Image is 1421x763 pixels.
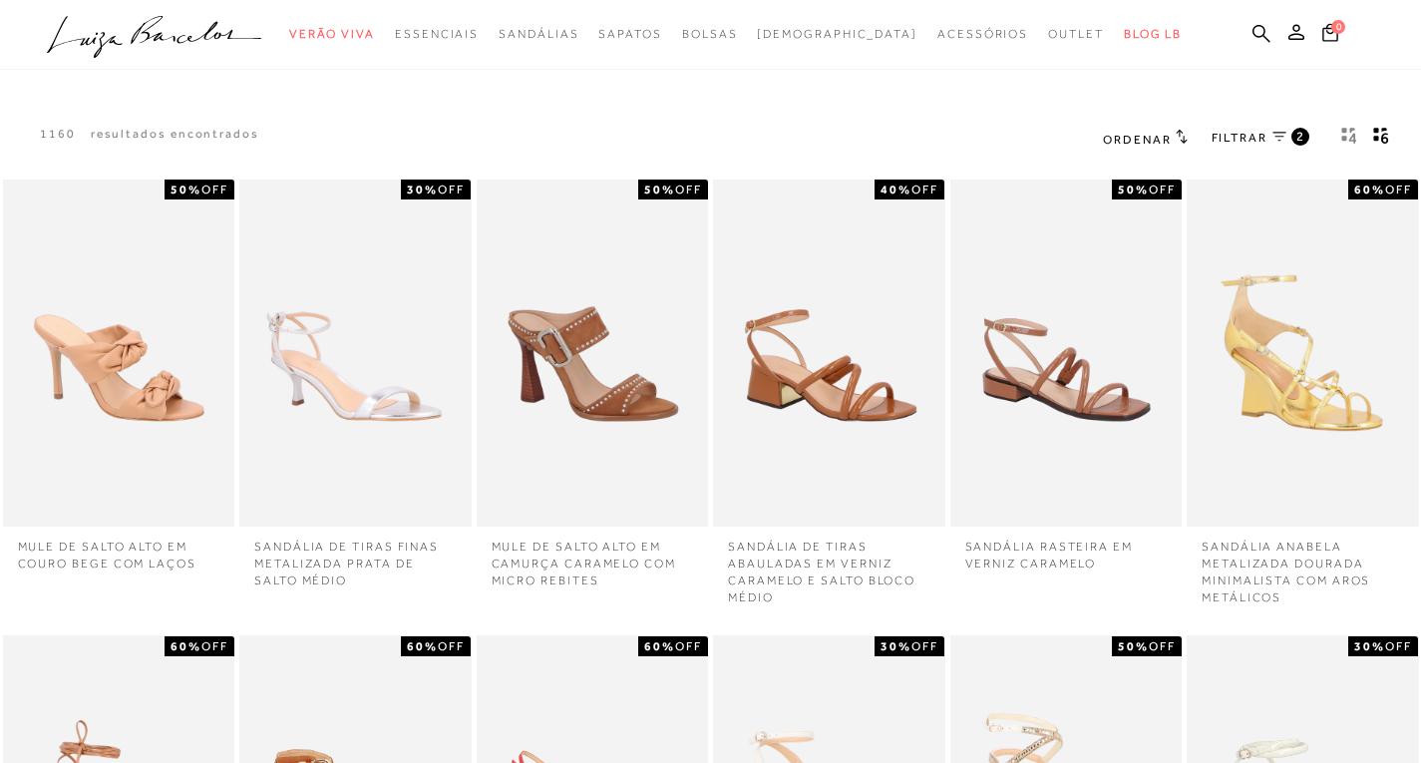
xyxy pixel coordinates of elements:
strong: 50% [171,183,201,196]
span: OFF [1385,639,1412,653]
img: SANDÁLIA DE TIRAS ABAULADAS EM VERNIZ CARAMELO E SALTO BLOCO MÉDIO [715,183,943,525]
a: SANDÁLIA ANABELA METALIZADA DOURADA MINIMALISTA COM AROS METÁLICOS [1187,527,1419,605]
img: MULE DE SALTO ALTO EM CAMURÇA CARAMELO COM MICRO REBITES [479,183,707,525]
span: OFF [1385,183,1412,196]
img: MULE DE SALTO ALTO EM COURO BEGE COM LAÇOS [5,183,233,525]
a: BLOG LB [1124,16,1182,53]
a: categoryNavScreenReaderText [598,16,661,53]
span: BLOG LB [1124,27,1182,41]
span: Acessórios [937,27,1028,41]
span: OFF [1149,639,1176,653]
button: gridText6Desc [1367,126,1395,152]
span: 0 [1331,20,1345,34]
span: OFF [201,183,228,196]
a: SANDÁLIA RASTEIRA EM VERNIZ CARAMELO [950,527,1183,572]
span: Ordenar [1103,133,1171,147]
a: MULE DE SALTO ALTO EM COURO BEGE COM LAÇOS [3,527,235,572]
strong: 60% [644,639,675,653]
strong: 30% [1354,639,1385,653]
span: OFF [675,639,702,653]
span: Sapatos [598,27,661,41]
span: Sandálias [499,27,578,41]
a: categoryNavScreenReaderText [499,16,578,53]
a: categoryNavScreenReaderText [395,16,479,53]
button: Mostrar 4 produtos por linha [1335,126,1363,152]
strong: 60% [1354,183,1385,196]
strong: 30% [407,183,438,196]
span: OFF [201,639,228,653]
a: SANDÁLIA DE TIRAS ABAULADAS EM VERNIZ CARAMELO E SALTO BLOCO MÉDIO [713,527,945,605]
span: OFF [675,183,702,196]
button: 0 [1316,22,1344,49]
span: Essenciais [395,27,479,41]
a: categoryNavScreenReaderText [682,16,738,53]
span: OFF [911,183,938,196]
strong: 40% [881,183,911,196]
span: OFF [911,639,938,653]
img: SANDÁLIA ANABELA METALIZADA DOURADA MINIMALISTA COM AROS METÁLICOS [1189,183,1417,525]
strong: 50% [1118,183,1149,196]
strong: 30% [881,639,911,653]
span: OFF [438,639,465,653]
span: OFF [1149,183,1176,196]
span: 2 [1296,128,1305,145]
a: categoryNavScreenReaderText [289,16,375,53]
strong: 60% [407,639,438,653]
span: Bolsas [682,27,738,41]
strong: 50% [644,183,675,196]
span: Outlet [1048,27,1104,41]
span: [DEMOGRAPHIC_DATA] [757,27,917,41]
span: Verão Viva [289,27,375,41]
strong: 50% [1118,639,1149,653]
strong: 60% [171,639,201,653]
span: OFF [438,183,465,196]
a: categoryNavScreenReaderText [1048,16,1104,53]
a: noSubCategoriesText [757,16,917,53]
span: FILTRAR [1212,130,1267,147]
img: SANDÁLIA DE TIRAS FINAS METALIZADA PRATA DE SALTO MÉDIO [241,183,470,525]
a: MULE DE SALTO ALTO EM CAMURÇA CARAMELO COM MICRO REBITES [477,527,709,588]
img: SANDÁLIA RASTEIRA EM VERNIZ CARAMELO [952,183,1181,525]
p: resultados encontrados [91,126,259,143]
a: SANDÁLIA DE TIRAS FINAS METALIZADA PRATA DE SALTO MÉDIO [239,527,472,588]
p: 1160 [40,126,76,143]
a: categoryNavScreenReaderText [937,16,1028,53]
